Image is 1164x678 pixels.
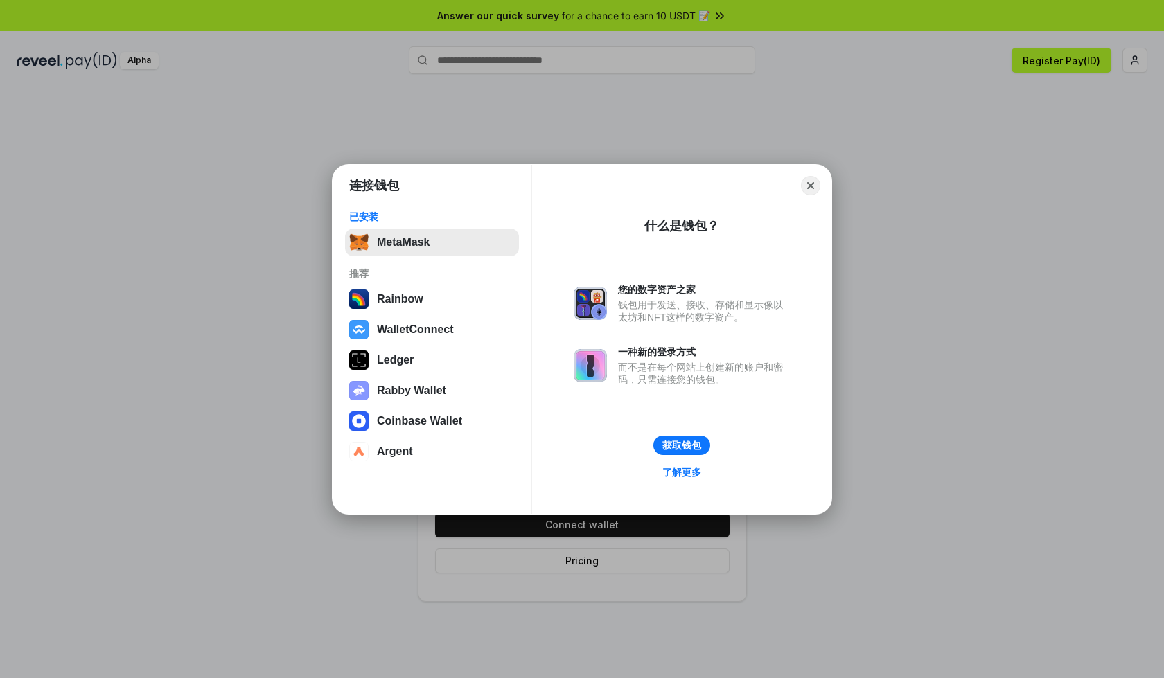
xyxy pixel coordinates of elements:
[618,361,790,386] div: 而不是在每个网站上创建新的账户和密码，只需连接您的钱包。
[345,438,519,465] button: Argent
[349,211,515,223] div: 已安装
[653,436,710,455] button: 获取钱包
[801,176,820,195] button: Close
[377,445,413,458] div: Argent
[574,349,607,382] img: svg+xml,%3Csvg%20xmlns%3D%22http%3A%2F%2Fwww.w3.org%2F2000%2Fsvg%22%20fill%3D%22none%22%20viewBox...
[377,236,430,249] div: MetaMask
[349,289,369,309] img: svg+xml,%3Csvg%20width%3D%22120%22%20height%3D%22120%22%20viewBox%3D%220%200%20120%20120%22%20fil...
[345,407,519,435] button: Coinbase Wallet
[377,293,423,305] div: Rainbow
[345,346,519,374] button: Ledger
[345,316,519,344] button: WalletConnect
[349,177,399,194] h1: 连接钱包
[349,442,369,461] img: svg+xml,%3Csvg%20width%3D%2228%22%20height%3D%2228%22%20viewBox%3D%220%200%2028%2028%22%20fill%3D...
[349,267,515,280] div: 推荐
[345,229,519,256] button: MetaMask
[644,217,719,234] div: 什么是钱包？
[349,233,369,252] img: svg+xml,%3Csvg%20fill%3D%22none%22%20height%3D%2233%22%20viewBox%3D%220%200%2035%2033%22%20width%...
[377,354,414,366] div: Ledger
[377,323,454,336] div: WalletConnect
[345,377,519,404] button: Rabby Wallet
[654,463,709,481] a: 了解更多
[349,381,369,400] img: svg+xml,%3Csvg%20xmlns%3D%22http%3A%2F%2Fwww.w3.org%2F2000%2Fsvg%22%20fill%3D%22none%22%20viewBox...
[662,439,701,452] div: 获取钱包
[662,466,701,479] div: 了解更多
[618,346,790,358] div: 一种新的登录方式
[349,350,369,370] img: svg+xml,%3Csvg%20xmlns%3D%22http%3A%2F%2Fwww.w3.org%2F2000%2Fsvg%22%20width%3D%2228%22%20height%3...
[574,287,607,320] img: svg+xml,%3Csvg%20xmlns%3D%22http%3A%2F%2Fwww.w3.org%2F2000%2Fsvg%22%20fill%3D%22none%22%20viewBox...
[377,384,446,397] div: Rabby Wallet
[618,298,790,323] div: 钱包用于发送、接收、存储和显示像以太坊和NFT这样的数字资产。
[618,283,790,296] div: 您的数字资产之家
[349,320,369,339] img: svg+xml,%3Csvg%20width%3D%2228%22%20height%3D%2228%22%20viewBox%3D%220%200%2028%2028%22%20fill%3D...
[349,411,369,431] img: svg+xml,%3Csvg%20width%3D%2228%22%20height%3D%2228%22%20viewBox%3D%220%200%2028%2028%22%20fill%3D...
[377,415,462,427] div: Coinbase Wallet
[345,285,519,313] button: Rainbow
